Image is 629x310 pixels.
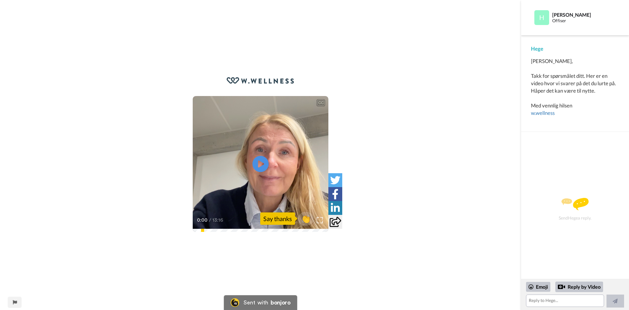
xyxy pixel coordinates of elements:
[555,282,603,292] div: Reply by Video
[224,295,297,310] a: Bonjoro LogoSent withbonjoro
[298,214,314,224] span: 👏
[244,300,268,305] div: Sent with
[212,216,223,224] span: 13:16
[531,57,619,117] div: [PERSON_NAME], Takk for spørsmålet ditt. Her er en video hvor vi svarer på det du lurte på. Håper...
[231,298,239,307] img: Bonjoro Logo
[298,212,314,226] button: 👏
[526,282,550,292] div: Emoji
[197,216,208,224] span: 0:00
[552,18,619,23] div: Offiser
[260,212,295,225] div: Say thanks
[227,77,294,84] img: c0a7d7e2-6ba8-4faa-bb27-5afd059eebe6
[558,283,565,291] div: Reply by Video
[271,300,290,305] div: bonjoro
[317,100,325,106] div: CC
[531,45,619,52] div: Hege
[552,12,619,18] div: [PERSON_NAME]
[529,143,621,276] div: Send Hege a reply.
[534,10,549,25] img: Profile Image
[531,110,555,116] a: w.wellness
[317,217,323,223] img: Full screen
[209,216,211,224] span: /
[561,198,589,210] img: message.svg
